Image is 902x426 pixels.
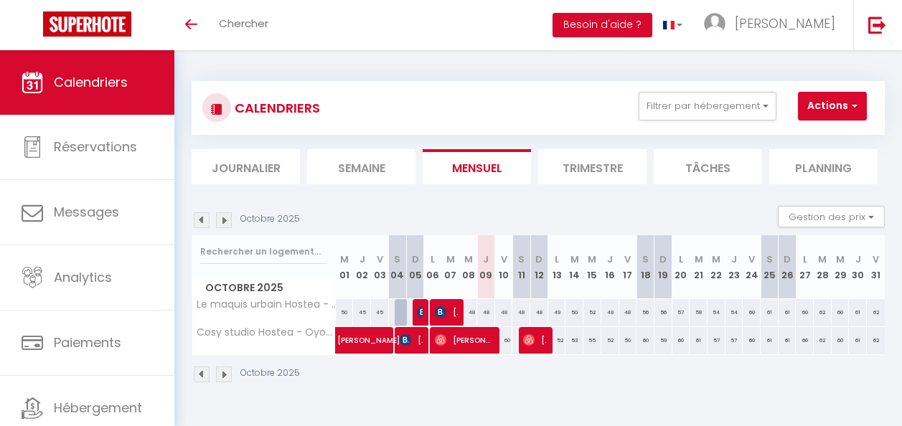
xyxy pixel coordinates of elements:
[731,252,737,266] abbr: J
[672,299,690,326] div: 57
[548,235,566,299] th: 13
[192,278,335,298] span: Octobre 2025
[867,235,885,299] th: 31
[642,252,649,266] abbr: S
[748,252,755,266] abbr: V
[743,235,761,299] th: 24
[796,327,814,354] div: 60
[743,299,761,326] div: 60
[779,299,797,326] div: 61
[769,149,878,184] li: Planning
[708,327,725,354] div: 57
[601,327,619,354] div: 52
[54,333,121,351] span: Paiements
[654,327,672,354] div: 59
[873,252,879,266] abbr: V
[336,235,354,299] th: 01
[330,327,348,354] a: [PERSON_NAME]
[54,138,137,156] span: Réservations
[672,327,690,354] div: 60
[192,149,300,184] li: Journalier
[548,299,566,326] div: 49
[512,299,530,326] div: 48
[512,235,530,299] th: 11
[538,149,647,184] li: Trimestre
[619,327,637,354] div: 50
[636,299,654,326] div: 56
[565,327,583,354] div: 53
[796,235,814,299] th: 27
[459,299,477,326] div: 48
[394,252,400,266] abbr: S
[530,235,548,299] th: 12
[814,235,832,299] th: 28
[495,327,513,354] div: 60
[672,235,690,299] th: 20
[442,235,460,299] th: 07
[583,299,601,326] div: 52
[530,299,548,326] div: 48
[814,327,832,354] div: 62
[412,252,419,266] abbr: D
[43,11,131,37] img: Super Booking
[231,92,320,124] h3: CALENDRIERS
[708,299,725,326] div: 54
[583,235,601,299] th: 15
[832,235,850,299] th: 29
[832,327,850,354] div: 60
[495,299,513,326] div: 48
[353,235,371,299] th: 02
[601,299,619,326] div: 49
[607,252,613,266] abbr: J
[360,252,365,266] abbr: J
[725,299,743,326] div: 54
[803,252,807,266] abbr: L
[855,252,861,266] abbr: J
[406,235,424,299] th: 05
[619,299,637,326] div: 48
[779,327,797,354] div: 61
[400,326,423,354] span: [PERSON_NAME]
[194,299,338,310] span: Le maquis urbain Hostea - [GEOGRAPHIC_DATA]
[570,252,579,266] abbr: M
[659,252,667,266] abbr: D
[495,235,513,299] th: 10
[548,327,566,354] div: 52
[501,252,507,266] abbr: V
[477,235,495,299] th: 09
[761,299,779,326] div: 61
[523,326,546,354] span: [PERSON_NAME]
[389,235,407,299] th: 04
[849,299,867,326] div: 61
[761,327,779,354] div: 61
[555,252,559,266] abbr: L
[307,149,415,184] li: Semaine
[54,399,142,417] span: Hébergement
[194,327,338,338] span: Cosy studio Hostea - Oyonnax
[836,252,845,266] abbr: M
[483,252,489,266] abbr: J
[240,366,300,380] p: Octobre 2025
[639,92,776,120] button: Filtrer par hébergement
[743,327,761,354] div: 60
[54,268,112,286] span: Analytics
[424,235,442,299] th: 06
[636,235,654,299] th: 18
[340,252,349,266] abbr: M
[796,299,814,326] div: 60
[435,326,492,354] span: [PERSON_NAME]
[54,203,119,221] span: Messages
[435,298,458,326] span: [PERSON_NAME]
[535,252,542,266] abbr: D
[636,327,654,354] div: 60
[690,327,708,354] div: 61
[459,235,477,299] th: 08
[761,235,779,299] th: 25
[690,299,708,326] div: 58
[654,299,672,326] div: 56
[336,299,354,326] div: 50
[464,252,473,266] abbr: M
[371,299,389,326] div: 45
[654,149,762,184] li: Tâches
[553,13,652,37] button: Besoin d'aide ?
